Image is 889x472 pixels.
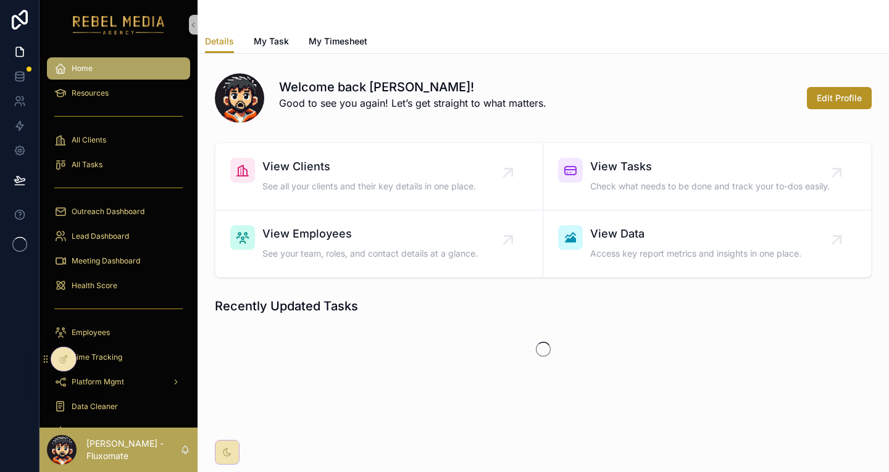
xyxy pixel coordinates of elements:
img: App logo [73,15,165,35]
span: Employees [72,328,110,337]
a: Meeting Dashboard [47,250,190,272]
a: Outreach Dashboard [47,201,190,223]
span: Meeting Dashboard [72,256,140,266]
span: See all your clients and their key details in one place. [262,180,476,193]
p: Good to see you again! Let’s get straight to what matters. [279,96,546,110]
div: scrollable content [40,49,198,428]
a: Home [47,57,190,80]
h1: Welcome back [PERSON_NAME]! [279,78,546,96]
p: [PERSON_NAME] - Fluxomate [86,437,180,462]
a: View DataAccess key report metrics and insights in one place. [543,210,871,277]
span: Details [205,35,234,48]
span: View Clients [262,158,476,175]
button: Edit Profile [807,87,872,109]
span: Data Cleaner [72,402,118,412]
span: Check what needs to be done and track your to-dos easily. [590,180,830,193]
span: Edit Profile [817,92,862,104]
a: Lead Dashboard [47,225,190,247]
span: All Tasks [72,160,102,170]
span: My Timesheet [309,35,367,48]
span: Outreach Dashboard [72,207,144,217]
span: Lead Dashboard [72,231,129,241]
a: All Tasks [47,154,190,176]
a: Details [205,30,234,54]
a: My Task [254,30,289,55]
a: All Clients [47,129,190,151]
span: Platform Mgmt [72,377,124,387]
span: View Employees [262,225,478,242]
a: Time Tracking [47,346,190,368]
span: Health Score [72,281,117,291]
a: View EmployeesSee your team, roles, and contact details at a glance. [215,210,543,277]
a: My Timesheet [309,30,367,55]
span: My Task [254,35,289,48]
span: All Clients [72,135,106,145]
span: View Data [590,225,801,242]
span: Time Tracking [72,352,122,362]
a: View ClientsSee all your clients and their key details in one place. [215,143,543,210]
span: Home [72,64,93,73]
a: Platform Mgmt [47,371,190,393]
a: Resources [47,82,190,104]
span: See your team, roles, and contact details at a glance. [262,247,478,260]
a: Employees [47,321,190,344]
span: Resources [72,88,109,98]
h1: Recently Updated Tasks [215,297,358,315]
a: Data Cleaner [47,395,190,418]
a: View TasksCheck what needs to be done and track your to-dos easily. [543,143,871,210]
span: Access key report metrics and insights in one place. [590,247,801,260]
a: Health Score [47,275,190,297]
span: View Tasks [590,158,830,175]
